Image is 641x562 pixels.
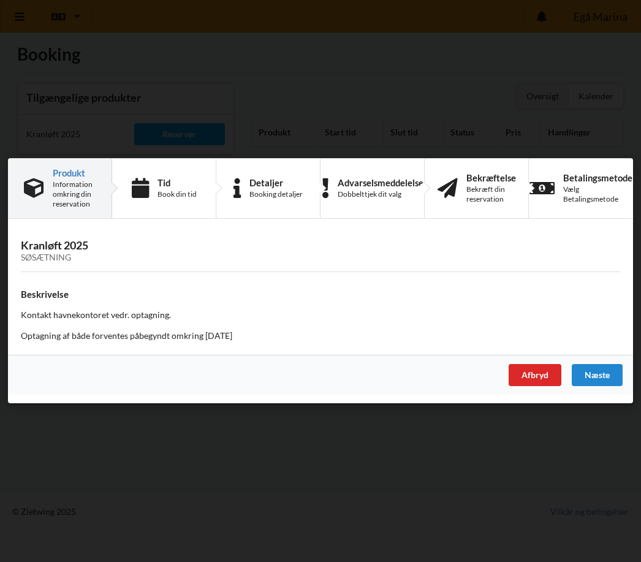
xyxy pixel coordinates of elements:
[509,365,561,387] div: Afbryd
[21,330,620,343] p: Optagning af både forventes påbegyndt omkring [DATE]
[249,178,303,188] div: Detaljer
[563,173,632,183] div: Betalingsmetode
[53,180,96,209] div: Information omkring din reservation
[53,168,96,178] div: Produkt
[338,189,423,199] div: Dobbelttjek dit valg
[338,178,423,188] div: Advarselsmeddelelse
[466,173,516,183] div: Bekræftelse
[572,365,623,387] div: Næste
[21,253,620,264] div: Søsætning
[21,239,620,264] h3: Kranløft 2025
[249,189,303,199] div: Booking detaljer
[21,309,620,322] p: Kontakt havnekontoret vedr. optagning.
[157,189,197,199] div: Book din tid
[466,184,516,204] div: Bekræft din reservation
[563,184,632,204] div: Vælg Betalingsmetode
[21,289,620,300] h4: Beskrivelse
[157,178,197,188] div: Tid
